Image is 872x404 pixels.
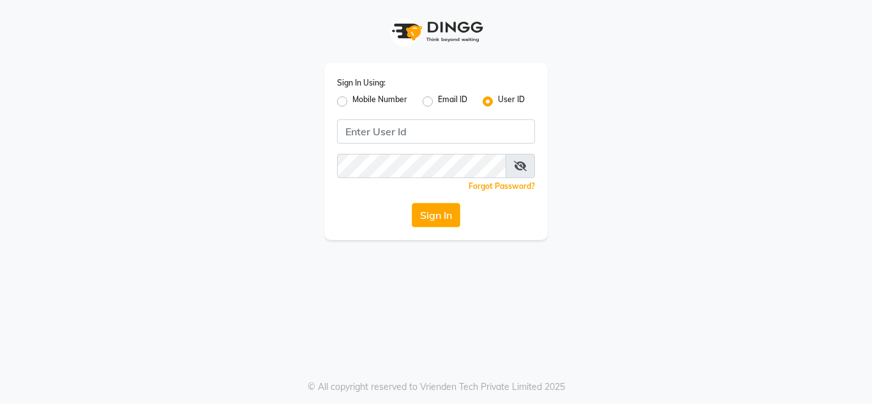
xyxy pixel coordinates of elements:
img: logo1.svg [385,13,487,50]
label: Email ID [438,94,467,109]
input: Username [337,154,506,178]
label: Sign In Using: [337,77,386,89]
label: User ID [498,94,525,109]
button: Sign In [412,203,460,227]
label: Mobile Number [352,94,407,109]
a: Forgot Password? [469,181,535,191]
input: Username [337,119,535,144]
